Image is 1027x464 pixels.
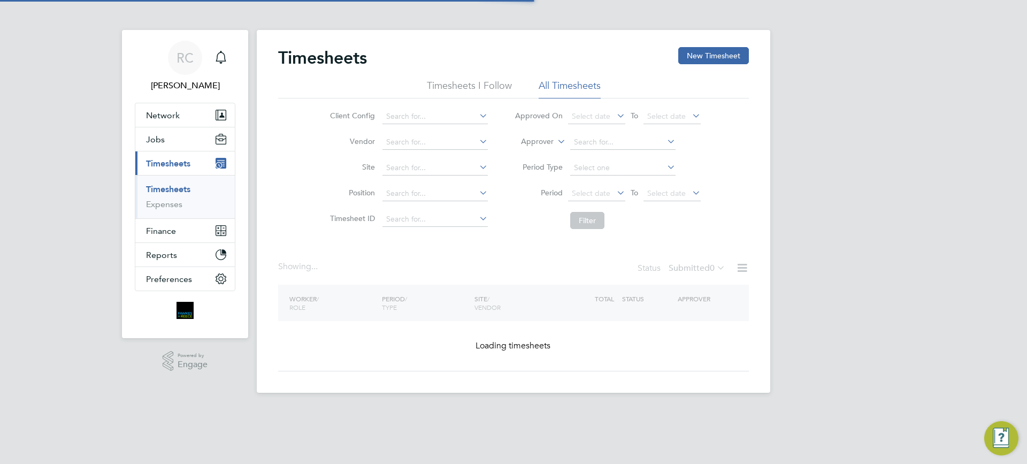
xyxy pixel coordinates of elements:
h2: Timesheets [278,47,367,69]
img: bromak-logo-retina.png [177,302,194,319]
span: Robyn Clarke [135,79,235,92]
li: All Timesheets [539,79,601,98]
button: Finance [135,219,235,242]
button: Network [135,103,235,127]
input: Search for... [382,109,488,124]
input: Search for... [382,135,488,150]
nav: Main navigation [122,30,248,338]
span: Select date [647,188,686,198]
span: Select date [647,111,686,121]
span: Reports [146,250,177,260]
span: Network [146,110,180,120]
span: Select date [572,111,610,121]
span: Finance [146,226,176,236]
span: Jobs [146,134,165,144]
a: Powered byEngage [163,351,208,371]
a: Go to home page [135,302,235,319]
label: Submitted [669,263,725,273]
a: RC[PERSON_NAME] [135,41,235,92]
div: Status [638,261,727,276]
label: Client Config [327,111,375,120]
label: Approved On [515,111,563,120]
input: Select one [570,161,676,176]
a: Expenses [146,199,182,209]
button: Reports [135,243,235,267]
span: ... [311,261,318,272]
span: Engage [178,360,208,369]
label: Approver [505,136,554,147]
span: Select date [572,188,610,198]
span: To [627,186,641,200]
button: Preferences [135,267,235,291]
span: 0 [710,263,715,273]
span: Preferences [146,274,192,284]
div: Timesheets [135,175,235,218]
button: Engage Resource Center [984,421,1018,455]
input: Search for... [382,186,488,201]
label: Site [327,162,375,172]
li: Timesheets I Follow [427,79,512,98]
span: Timesheets [146,158,190,169]
label: Position [327,188,375,197]
input: Search for... [570,135,676,150]
button: Filter [570,212,604,229]
button: Jobs [135,127,235,151]
label: Period Type [515,162,563,172]
label: Timesheet ID [327,214,375,223]
span: RC [177,51,194,65]
a: Timesheets [146,184,190,194]
label: Vendor [327,136,375,146]
button: New Timesheet [678,47,749,64]
input: Search for... [382,212,488,227]
button: Timesheets [135,151,235,175]
input: Search for... [382,161,488,176]
span: To [627,109,641,123]
div: Showing [278,261,320,272]
span: Powered by [178,351,208,360]
label: Period [515,188,563,197]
